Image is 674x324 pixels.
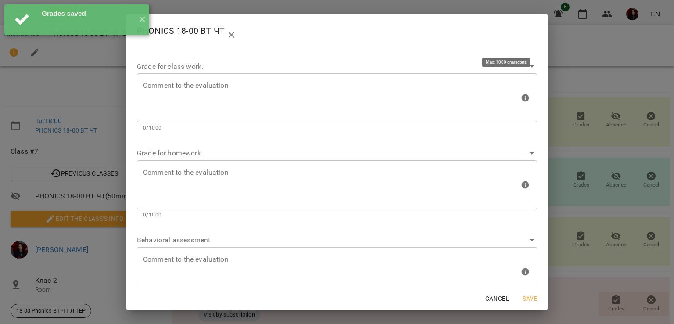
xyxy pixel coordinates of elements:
[485,293,509,304] span: Cancel
[137,160,537,219] div: Max: 1000 characters
[137,21,537,42] h2: PHONICS 18-00 ВТ ЧТ
[221,25,242,46] button: close
[516,291,544,306] button: Save
[143,124,531,133] p: 0/1000
[482,291,513,306] button: Cancel
[137,247,537,306] div: Max: 1000 characters
[143,211,531,220] p: 0/1000
[42,9,132,18] div: Grades saved
[520,293,541,304] span: Save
